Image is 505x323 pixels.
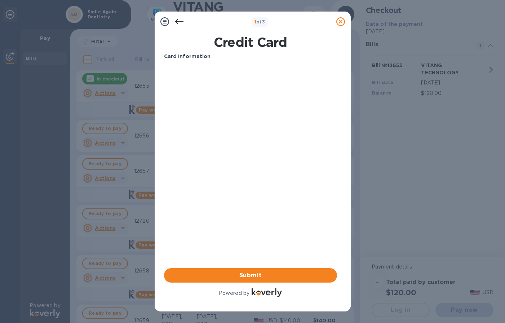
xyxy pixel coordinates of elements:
span: Submit [170,271,331,280]
button: Submit [164,268,337,283]
b: Card Information [164,53,211,59]
h1: Credit Card [161,35,340,50]
span: 1 [254,19,256,25]
img: Logo [252,288,282,297]
b: of 3 [254,19,265,25]
iframe: Your browser does not support iframes [164,66,337,120]
p: Powered by [219,289,249,297]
